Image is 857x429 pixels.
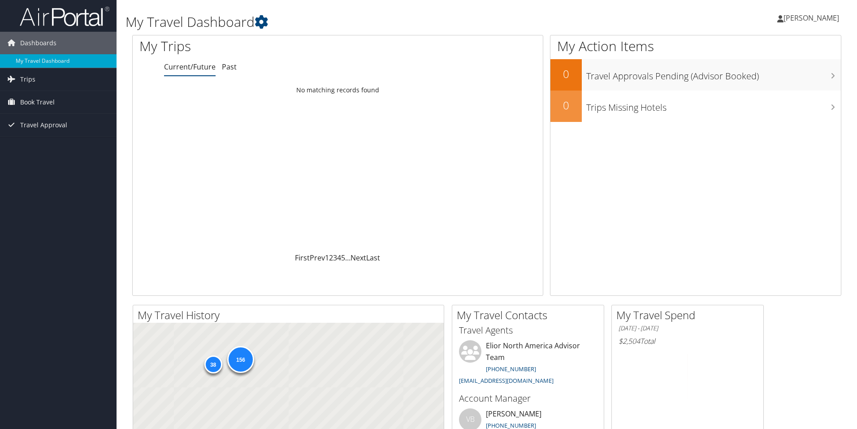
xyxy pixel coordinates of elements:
[126,13,607,31] h1: My Travel Dashboard
[310,253,325,263] a: Prev
[329,253,333,263] a: 2
[133,82,543,98] td: No matching records found
[164,62,216,72] a: Current/Future
[619,324,757,333] h6: [DATE] - [DATE]
[459,392,597,405] h3: Account Manager
[783,13,839,23] span: [PERSON_NAME]
[550,91,841,122] a: 0Trips Missing Hotels
[138,308,444,323] h2: My Travel History
[333,253,337,263] a: 3
[550,59,841,91] a: 0Travel Approvals Pending (Advisor Booked)
[337,253,341,263] a: 4
[777,4,848,31] a: [PERSON_NAME]
[222,62,237,72] a: Past
[550,98,582,113] h2: 0
[20,91,55,113] span: Book Travel
[586,65,841,82] h3: Travel Approvals Pending (Advisor Booked)
[325,253,329,263] a: 1
[550,37,841,56] h1: My Action Items
[139,37,365,56] h1: My Trips
[366,253,380,263] a: Last
[616,308,763,323] h2: My Travel Spend
[459,324,597,337] h3: Travel Agents
[227,346,254,373] div: 156
[204,355,222,373] div: 38
[345,253,351,263] span: …
[341,253,345,263] a: 5
[586,97,841,114] h3: Trips Missing Hotels
[351,253,366,263] a: Next
[550,66,582,82] h2: 0
[454,340,602,388] li: Elior North America Advisor Team
[20,114,67,136] span: Travel Approval
[20,68,35,91] span: Trips
[459,377,554,385] a: [EMAIL_ADDRESS][DOMAIN_NAME]
[20,6,109,27] img: airportal-logo.png
[619,336,757,346] h6: Total
[20,32,56,54] span: Dashboards
[619,336,640,346] span: $2,504
[457,308,604,323] h2: My Travel Contacts
[486,365,536,373] a: [PHONE_NUMBER]
[295,253,310,263] a: First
